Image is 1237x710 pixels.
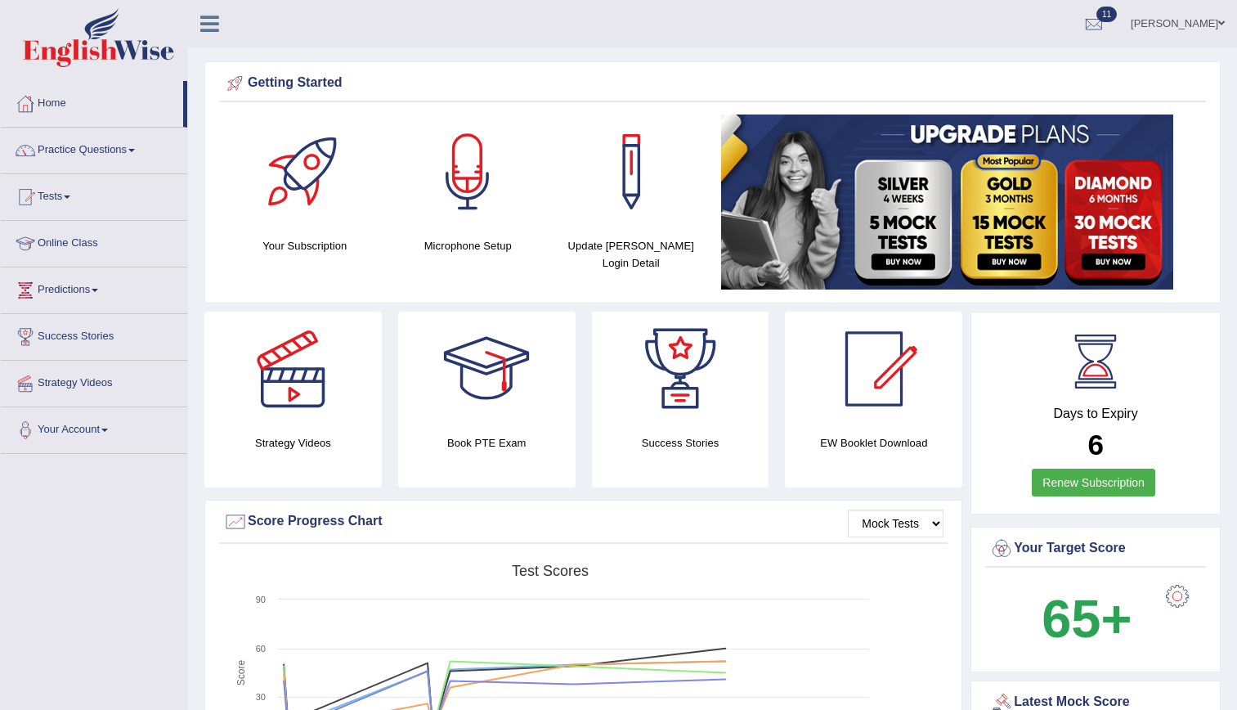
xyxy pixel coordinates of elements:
h4: Strategy Videos [204,434,382,452]
h4: Microphone Setup [395,237,542,254]
a: Your Account [1,407,187,448]
h4: Update [PERSON_NAME] Login Detail [558,237,705,272]
b: 65+ [1042,589,1132,649]
b: 6 [1087,429,1103,461]
h4: Success Stories [592,434,769,452]
a: Practice Questions [1,128,187,169]
a: Success Stories [1,314,187,355]
h4: Days to Expiry [989,407,1202,421]
h4: Book PTE Exam [398,434,576,452]
span: 11 [1096,7,1117,22]
h4: EW Booklet Download [785,434,962,452]
text: 30 [256,692,266,702]
a: Online Class [1,221,187,262]
img: small5.jpg [721,115,1173,290]
a: Strategy Videos [1,361,187,402]
a: Tests [1,174,187,215]
tspan: Score [235,660,247,686]
div: Getting Started [223,71,1202,96]
div: Your Target Score [989,537,1202,561]
a: Home [1,81,183,122]
a: Predictions [1,267,187,308]
div: Score Progress Chart [223,510,943,534]
a: Renew Subscription [1032,469,1155,497]
text: 60 [256,644,266,654]
text: 90 [256,595,266,604]
h4: Your Subscription [231,237,379,254]
tspan: Test scores [512,563,589,579]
